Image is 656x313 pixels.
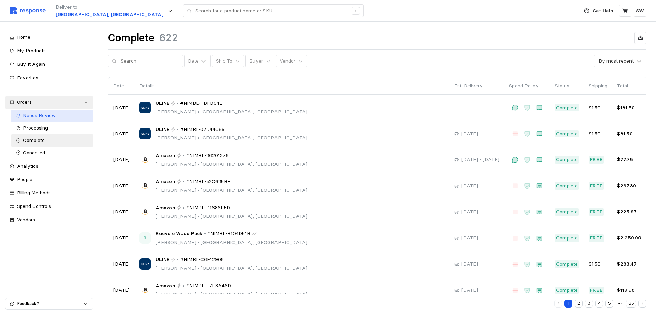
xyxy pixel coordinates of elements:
[249,57,263,65] p: Buyer
[139,180,151,191] img: Amazon
[17,61,45,67] span: Buy It Again
[196,213,201,219] span: •
[196,161,201,167] span: •
[186,178,230,186] span: #NIMBL-52C635BE
[113,260,130,268] p: [DATE]
[186,204,230,212] span: #NIMBL-D1686F5D
[196,187,201,193] span: •
[617,234,641,242] p: $2,250.00
[589,104,607,112] p: $1.50
[216,57,232,65] p: Ship To
[56,11,163,19] p: [GEOGRAPHIC_DATA], [GEOGRAPHIC_DATA]
[180,126,225,133] span: #NIMBL-07D44C65
[156,204,175,212] span: Amazon
[461,287,478,294] p: [DATE]
[575,300,583,308] button: 2
[556,156,578,164] p: Complete
[585,300,593,308] button: 3
[5,298,93,309] button: Feedback?
[595,300,603,308] button: 4
[23,149,45,156] span: Cancelled
[156,291,308,298] p: [PERSON_NAME] [GEOGRAPHIC_DATA], [GEOGRAPHIC_DATA]
[461,130,478,138] p: [DATE]
[108,31,154,45] h1: Complete
[555,82,579,90] p: Status
[556,260,578,268] p: Complete
[580,4,617,18] button: Get Help
[183,282,185,290] p: •
[17,176,32,182] span: People
[17,163,38,169] span: Analytics
[177,126,179,133] p: •
[5,174,93,186] a: People
[207,230,250,237] span: #NIMBL-B104D51B
[156,152,175,159] span: Amazon
[180,256,224,264] span: #NIMBL-C6E12908
[139,128,151,139] img: ULINE
[156,134,308,142] p: [PERSON_NAME] [GEOGRAPHIC_DATA], [GEOGRAPHIC_DATA]
[139,284,151,296] img: Amazon
[156,108,308,116] p: [PERSON_NAME] [GEOGRAPHIC_DATA], [GEOGRAPHIC_DATA]
[598,57,634,65] div: By most recent
[195,5,348,17] input: Search for a product name or SKU
[509,82,545,90] p: Spend Policy
[186,282,231,290] span: #NIMBL-E7E3A46D
[636,7,644,15] p: SW
[159,31,178,45] h1: 622
[556,234,578,242] p: Complete
[139,154,151,166] img: Amazon
[113,156,130,164] p: [DATE]
[156,256,169,264] span: ULINE
[139,102,151,113] img: ULINE
[17,190,51,196] span: Billing Methods
[156,239,308,246] p: [PERSON_NAME] [GEOGRAPHIC_DATA], [GEOGRAPHIC_DATA]
[352,7,360,15] div: /
[17,203,51,209] span: Spend Controls
[139,258,151,270] img: ULINE
[280,57,295,65] p: Vendor
[11,147,93,159] a: Cancelled
[5,45,93,57] a: My Products
[617,287,641,294] p: $119.98
[196,239,201,245] span: •
[177,256,179,264] p: •
[461,156,499,164] p: [DATE] - [DATE]
[589,130,607,138] p: $1.50
[556,104,578,112] p: Complete
[11,134,93,147] a: Complete
[605,300,613,308] button: 5
[23,137,45,143] span: Complete
[5,160,93,172] a: Analytics
[113,287,130,294] p: [DATE]
[556,130,578,138] p: Complete
[17,301,83,307] p: Feedback?
[590,287,603,294] p: Free
[5,214,93,226] a: Vendors
[461,182,478,190] p: [DATE]
[5,96,93,109] a: Orders
[11,122,93,134] a: Processing
[5,200,93,213] a: Spend Controls
[186,152,229,159] span: #NIMBL-36201376
[617,156,641,164] p: $77.75
[593,7,613,15] p: Get Help
[177,100,179,107] p: •
[196,135,201,141] span: •
[17,216,35,223] span: Vendors
[113,234,130,242] p: [DATE]
[5,58,93,70] a: Buy It Again
[617,208,641,216] p: $225.97
[156,282,175,290] span: Amazon
[113,208,130,216] p: [DATE]
[156,187,308,194] p: [PERSON_NAME] [GEOGRAPHIC_DATA], [GEOGRAPHIC_DATA]
[121,55,179,67] input: Search
[183,178,185,186] p: •
[196,109,201,115] span: •
[139,206,151,217] img: Amazon
[461,208,478,216] p: [DATE]
[212,55,244,68] button: Ship To
[113,104,130,112] p: [DATE]
[113,130,130,138] p: [DATE]
[10,7,46,14] img: svg%3e
[139,232,151,244] span: Recycle Wood Pack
